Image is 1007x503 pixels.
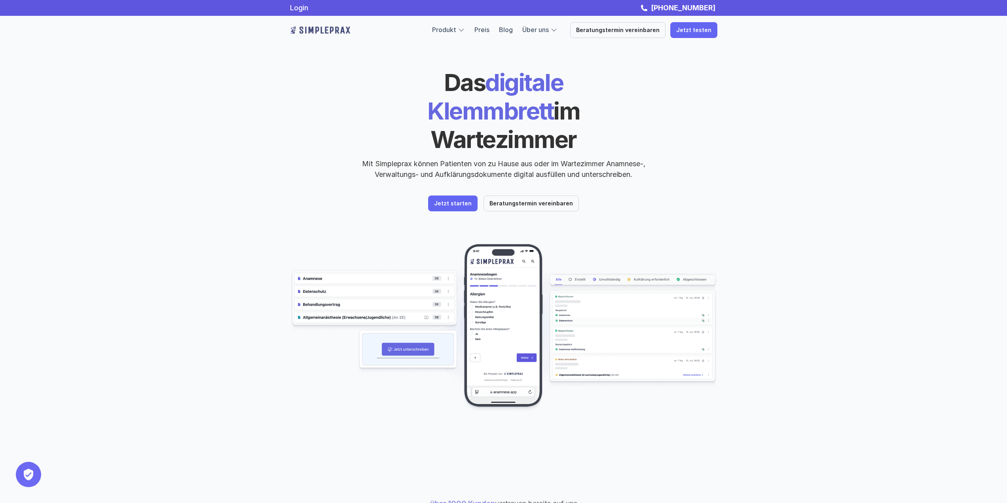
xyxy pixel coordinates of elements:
[434,200,472,207] p: Jetzt starten
[484,196,579,211] a: Beratungstermin vereinbaren
[670,22,717,38] a: Jetzt testen
[430,97,584,154] span: im Wartezimmer
[355,158,652,180] p: Mit Simpleprax können Patienten von zu Hause aus oder im Wartezimmer Anamnese-, Verwaltungs- und ...
[499,26,513,34] a: Blog
[367,68,640,154] h1: digitale Klemmbrett
[649,4,717,12] a: [PHONE_NUMBER]
[290,243,717,413] img: Beispielscreenshots aus der Simpleprax Anwendung
[576,27,660,34] p: Beratungstermin vereinbaren
[489,200,573,207] p: Beratungstermin vereinbaren
[432,26,456,34] a: Produkt
[428,196,478,211] a: Jetzt starten
[522,26,549,34] a: Über uns
[570,22,666,38] a: Beratungstermin vereinbaren
[444,68,485,97] span: Das
[474,26,489,34] a: Preis
[651,4,715,12] strong: [PHONE_NUMBER]
[676,27,711,34] p: Jetzt testen
[290,4,308,12] a: Login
